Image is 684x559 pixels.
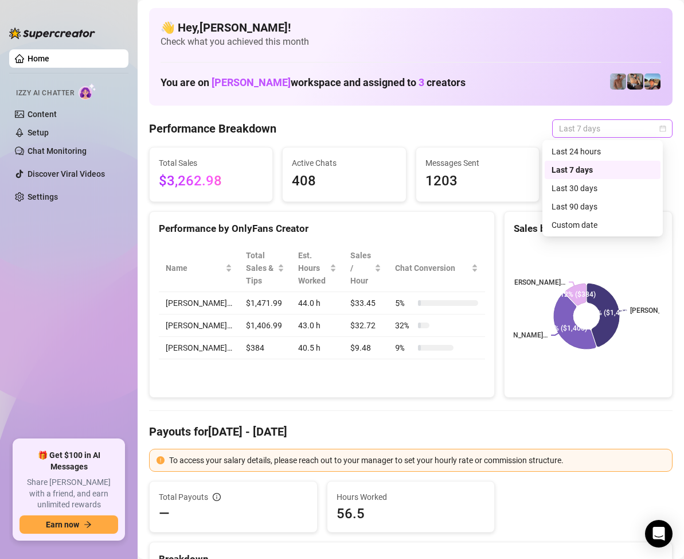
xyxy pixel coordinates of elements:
[149,121,276,137] h4: Performance Breakdown
[149,424,673,440] h4: Payouts for [DATE] - [DATE]
[545,197,660,216] div: Last 90 days
[552,164,654,176] div: Last 7 days
[246,249,275,287] span: Total Sales & Tips
[343,315,388,337] td: $32.72
[159,221,485,236] div: Performance by OnlyFans Creator
[343,292,388,315] td: $33.45
[298,249,328,287] div: Est. Hours Worked
[559,120,666,137] span: Last 7 days
[159,157,263,169] span: Total Sales
[79,83,96,100] img: AI Chatter
[239,337,291,359] td: $384
[545,142,660,161] div: Last 24 hours
[395,297,413,309] span: 5 %
[9,28,95,39] img: logo-BBDzfeDw.svg
[239,292,291,315] td: $1,471.99
[159,491,208,503] span: Total Payouts
[19,477,118,511] span: Share [PERSON_NAME] with a friend, and earn unlimited rewards
[645,520,673,548] div: Open Intercom Messenger
[166,262,223,274] span: Name
[419,76,424,88] span: 3
[28,110,57,119] a: Content
[509,278,566,286] text: [PERSON_NAME]…
[552,219,654,231] div: Custom date
[159,244,239,292] th: Name
[395,262,469,274] span: Chat Conversion
[239,244,291,292] th: Total Sales & Tips
[291,292,344,315] td: 44.0 h
[337,504,486,523] span: 56.5
[343,244,388,292] th: Sales / Hour
[28,128,49,137] a: Setup
[157,456,165,464] span: exclamation-circle
[159,292,239,315] td: [PERSON_NAME]…
[395,341,413,354] span: 9 %
[212,76,291,88] span: [PERSON_NAME]
[159,315,239,337] td: [PERSON_NAME]…
[552,200,654,213] div: Last 90 days
[28,146,87,156] a: Chat Monitoring
[545,216,660,234] div: Custom date
[490,331,548,339] text: [PERSON_NAME]…
[545,161,660,179] div: Last 7 days
[161,36,661,48] span: Check what you achieved this month
[337,491,486,503] span: Hours Worked
[388,244,485,292] th: Chat Conversion
[161,76,466,89] h1: You are on workspace and assigned to creators
[545,179,660,197] div: Last 30 days
[213,493,221,501] span: info-circle
[19,450,118,472] span: 🎁 Get $100 in AI Messages
[161,20,661,36] h4: 👋 Hey, [PERSON_NAME] !
[16,88,74,99] span: Izzy AI Chatter
[239,315,291,337] td: $1,406.99
[343,337,388,359] td: $9.48
[659,125,666,132] span: calendar
[425,170,530,192] span: 1203
[610,73,626,90] img: Joey
[350,249,372,287] span: Sales / Hour
[627,73,643,90] img: George
[46,520,79,529] span: Earn now
[514,221,663,236] div: Sales by OnlyFans Creator
[19,515,118,534] button: Earn nowarrow-right
[292,170,396,192] span: 408
[644,73,660,90] img: Zach
[28,192,58,201] a: Settings
[84,521,92,529] span: arrow-right
[552,182,654,195] div: Last 30 days
[28,169,105,178] a: Discover Viral Videos
[292,157,396,169] span: Active Chats
[159,504,170,523] span: —
[169,454,665,467] div: To access your salary details, please reach out to your manager to set your hourly rate or commis...
[28,54,49,63] a: Home
[159,337,239,359] td: [PERSON_NAME]…
[159,170,263,192] span: $3,262.98
[291,337,344,359] td: 40.5 h
[425,157,530,169] span: Messages Sent
[395,319,413,332] span: 32 %
[291,315,344,337] td: 43.0 h
[552,145,654,158] div: Last 24 hours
